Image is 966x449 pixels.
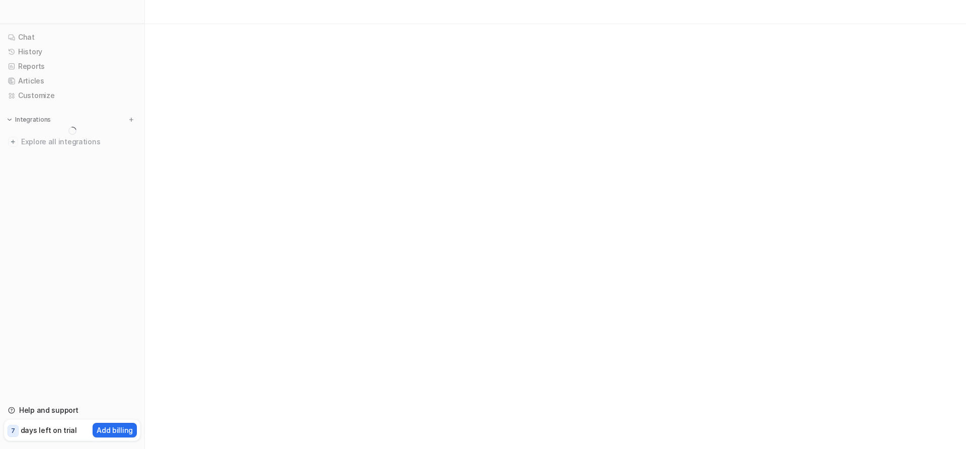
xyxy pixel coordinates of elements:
[4,135,140,149] a: Explore all integrations
[4,403,140,417] a: Help and support
[4,45,140,59] a: History
[15,116,51,124] p: Integrations
[93,423,137,437] button: Add billing
[4,74,140,88] a: Articles
[21,134,136,150] span: Explore all integrations
[21,425,77,435] p: days left on trial
[128,116,135,123] img: menu_add.svg
[4,59,140,73] a: Reports
[8,137,18,147] img: explore all integrations
[4,88,140,103] a: Customize
[97,425,133,435] p: Add billing
[11,426,15,435] p: 7
[4,115,54,125] button: Integrations
[6,116,13,123] img: expand menu
[4,30,140,44] a: Chat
